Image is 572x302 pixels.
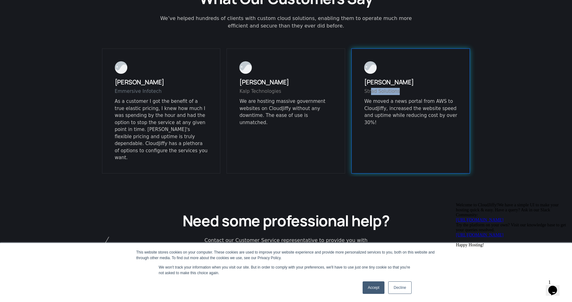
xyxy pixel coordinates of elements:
[364,88,457,98] div: Strad Solutions
[115,98,208,161] p: As a customer I got the benefit of a true elastic pricing, I knew how much I was spending by the ...
[159,264,413,276] p: We won't track your information when you visit our site. But in order to comply with your prefere...
[388,281,411,294] a: Decline
[2,3,113,47] span: Welcome to CloudJiffy!We have a simple UI to make your hosting quick & easy. Have a query? Ask in...
[364,61,377,74] img: Karan Jaju
[364,78,457,88] h3: [PERSON_NAME]
[115,78,208,88] h3: [PERSON_NAME]
[200,237,372,259] div: Contact our Customer Service representative to provide you with the best custom made solutions on...
[136,249,436,261] div: This website stores cookies on your computer. These cookies are used to improve your website expe...
[239,61,252,74] img: Rahul Joshi
[453,200,566,274] iframe: chat widget
[363,281,385,294] a: Accept
[2,33,50,37] a: [URL][DOMAIN_NAME]
[239,78,332,88] h3: [PERSON_NAME]
[115,61,127,74] img: Raghu Katti
[364,98,457,126] div: We moved a news portal from AWS to CloudJiffy, increased the website speed and uptime while reduc...
[90,211,483,230] h2: Need some professional help?
[546,277,566,296] iframe: chat widget
[2,18,50,22] a: [URL][DOMAIN_NAME]
[90,15,483,30] div: We’ve helped hundreds of clients with custom cloud solutions, enabling them to operate much more ...
[239,98,332,126] div: We are hosting massive government websites on CloudJiffy without any downtime. The ease of use is...
[239,88,332,98] div: Kalp Technologies
[115,88,208,98] div: Emmersive Infotech
[2,3,115,48] div: Welcome to CloudJiffy!We have a simple UI to make your hosting quick & easy. Have a query? Ask in...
